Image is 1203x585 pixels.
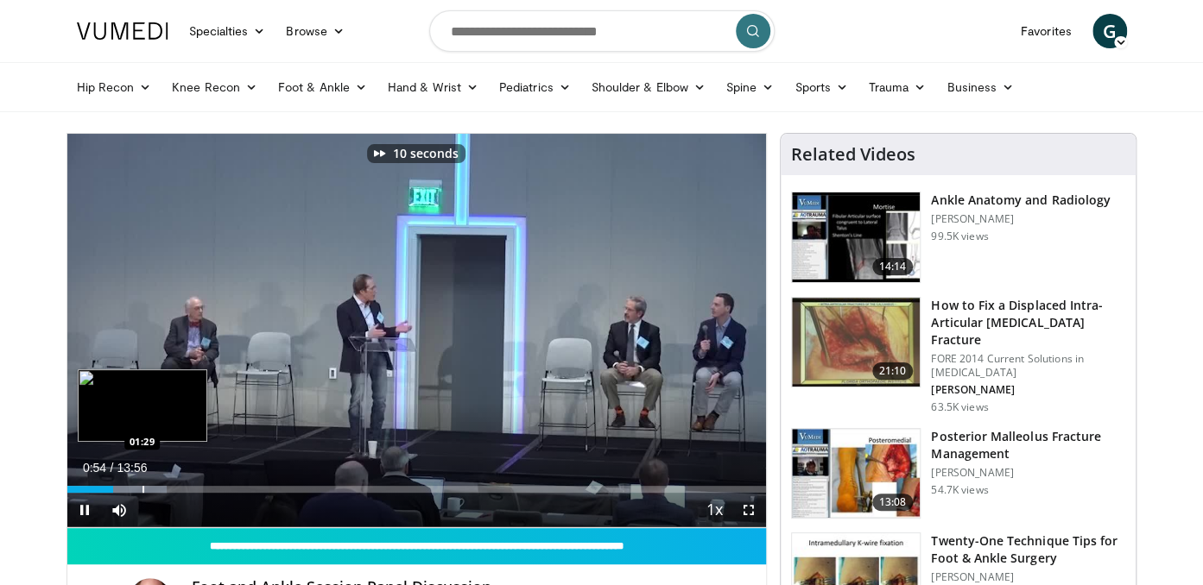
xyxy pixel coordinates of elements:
[581,70,716,104] a: Shoulder & Elbow
[393,148,459,160] p: 10 seconds
[791,428,1125,519] a: 13:08 Posterior Malleolus Fracture Management [PERSON_NAME] 54.7K views
[67,493,102,527] button: Pause
[179,14,276,48] a: Specialties
[77,22,168,40] img: VuMedi Logo
[1092,14,1127,48] a: G
[377,70,489,104] a: Hand & Wrist
[791,144,915,165] h4: Related Videos
[931,428,1125,462] h3: Posterior Malleolus Fracture Management
[931,297,1125,349] h3: How to Fix a Displaced Intra-Articular [MEDICAL_DATA] Fracture
[858,70,937,104] a: Trauma
[792,192,920,282] img: d079e22e-f623-40f6-8657-94e85635e1da.150x105_q85_crop-smart_upscale.jpg
[784,70,858,104] a: Sports
[161,70,268,104] a: Knee Recon
[697,493,731,527] button: Playback Rate
[83,461,106,475] span: 0:54
[931,383,1125,397] p: [PERSON_NAME]
[102,493,136,527] button: Mute
[872,362,914,380] span: 21:10
[792,429,920,519] img: 50e07c4d-707f-48cd-824d-a6044cd0d074.150x105_q85_crop-smart_upscale.jpg
[791,192,1125,283] a: 14:14 Ankle Anatomy and Radiology [PERSON_NAME] 99.5K views
[931,466,1125,480] p: [PERSON_NAME]
[931,570,1125,584] p: [PERSON_NAME]
[67,134,767,528] video-js: Video Player
[872,494,914,511] span: 13:08
[716,70,784,104] a: Spine
[731,493,766,527] button: Fullscreen
[792,298,920,387] img: 55ff4537-6d30-4030-bbbb-bab469c05b17.150x105_q85_crop-smart_upscale.jpg
[489,70,581,104] a: Pediatrics
[931,230,988,243] p: 99.5K views
[268,70,377,104] a: Foot & Ankle
[78,369,207,442] img: image.jpeg
[67,486,767,493] div: Progress Bar
[66,70,162,104] a: Hip Recon
[936,70,1024,104] a: Business
[931,192,1111,209] h3: Ankle Anatomy and Radiology
[1010,14,1082,48] a: Favorites
[117,461,147,475] span: 13:56
[872,258,914,275] span: 14:14
[111,461,114,475] span: /
[931,352,1125,380] p: FORE 2014 Current Solutions in [MEDICAL_DATA]
[931,532,1125,567] h3: Twenty-One Technique Tips for Foot & Ankle Surgery
[931,483,988,497] p: 54.7K views
[275,14,355,48] a: Browse
[791,297,1125,414] a: 21:10 How to Fix a Displaced Intra-Articular [MEDICAL_DATA] Fracture FORE 2014 Current Solutions ...
[931,400,988,414] p: 63.5K views
[429,10,775,52] input: Search topics, interventions
[931,212,1111,226] p: [PERSON_NAME]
